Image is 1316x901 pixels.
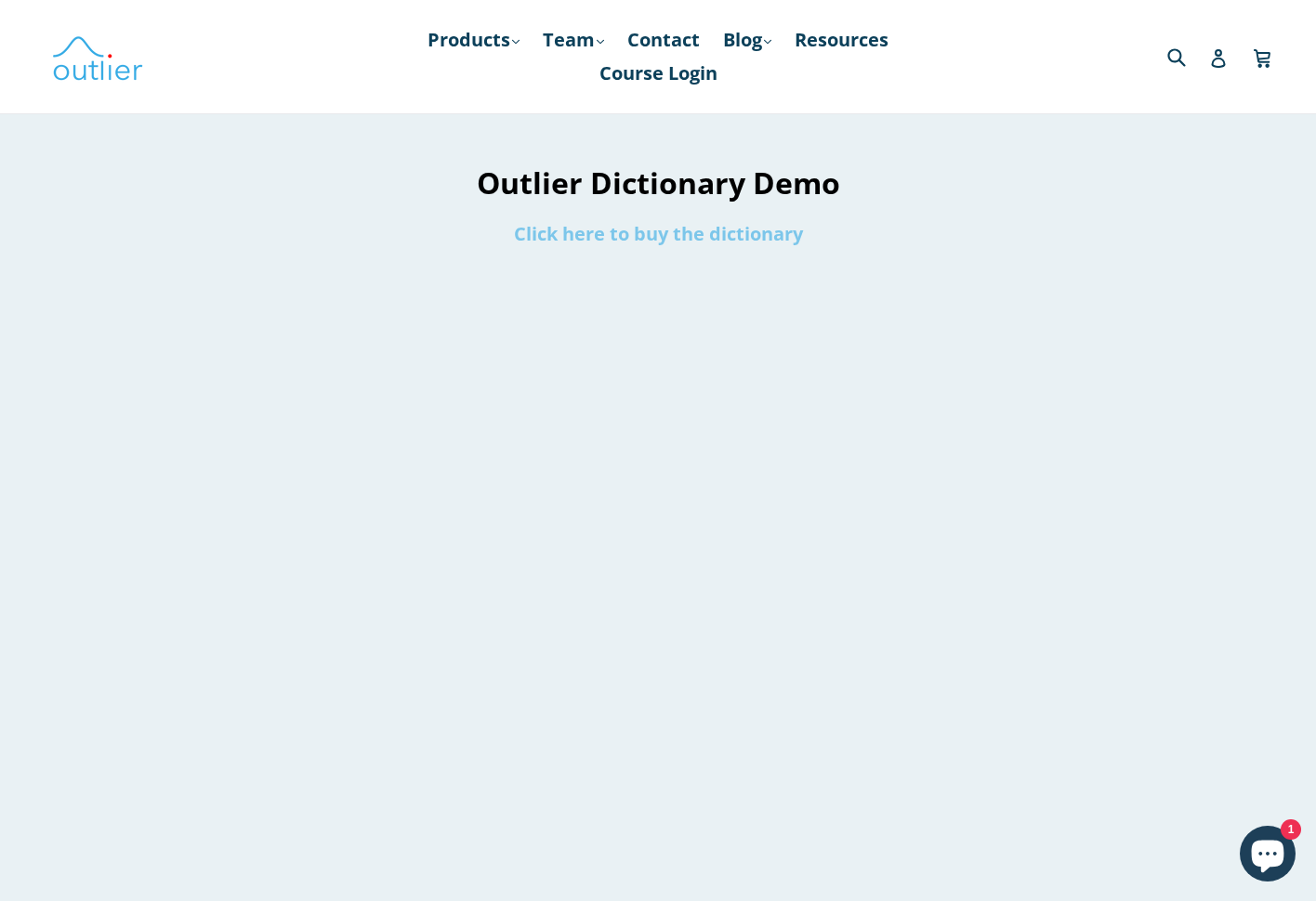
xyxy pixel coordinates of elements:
h1: Outlier Dictionary Demo [338,163,978,202]
a: Course Login [590,57,727,90]
input: Search [1163,37,1214,75]
a: Products [418,23,529,57]
img: Outlier Linguistics [51,30,144,84]
a: Resources [785,23,898,57]
inbox-online-store-chat: Shopify online store chat [1234,826,1301,886]
a: Team [533,23,613,57]
a: Blog [714,23,781,57]
a: Click here to buy the dictionary [514,221,803,246]
a: Contact [618,23,709,57]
